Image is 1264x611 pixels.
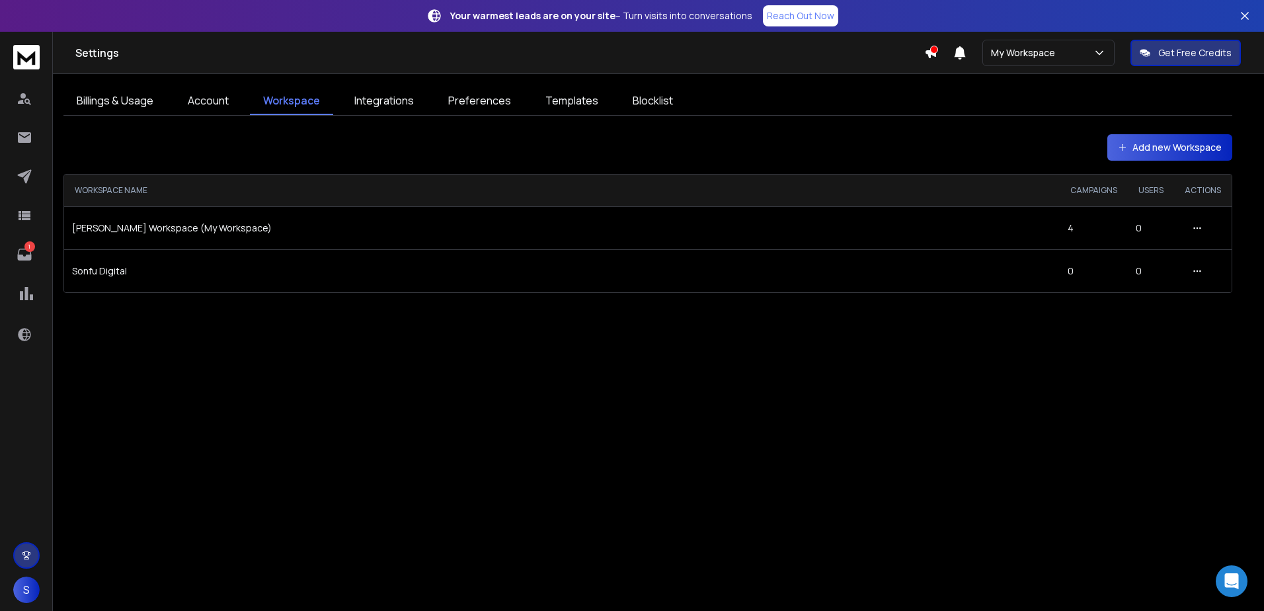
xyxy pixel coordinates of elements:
img: logo [13,45,40,69]
a: Reach Out Now [763,5,838,26]
a: Integrations [341,87,427,115]
th: WORKSPACE NAME [64,175,1060,206]
td: 0 [1128,206,1174,249]
td: 0 [1128,249,1174,292]
a: Blocklist [619,87,686,115]
a: Billings & Usage [63,87,167,115]
th: CAMPAIGNS [1060,175,1128,206]
a: Templates [532,87,612,115]
a: Account [175,87,242,115]
td: 4 [1060,206,1128,249]
strong: Your warmest leads are on your site [450,9,615,22]
a: Preferences [435,87,524,115]
div: Open Intercom Messenger [1216,565,1247,597]
td: [PERSON_NAME] Workspace (My Workspace) [64,206,1060,249]
p: Reach Out Now [767,9,834,22]
th: ACTIONS [1174,175,1232,206]
h1: Settings [75,45,924,61]
th: USERS [1128,175,1174,206]
p: – Turn visits into conversations [450,9,752,22]
p: Get Free Credits [1158,46,1232,60]
td: 0 [1060,249,1128,292]
a: 1 [11,241,38,268]
p: My Workspace [991,46,1060,60]
a: Workspace [250,87,333,115]
p: 1 [24,241,35,252]
button: S [13,577,40,603]
button: Add new Workspace [1107,134,1232,161]
td: Sonfu Digital [64,249,1060,292]
button: Get Free Credits [1130,40,1241,66]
